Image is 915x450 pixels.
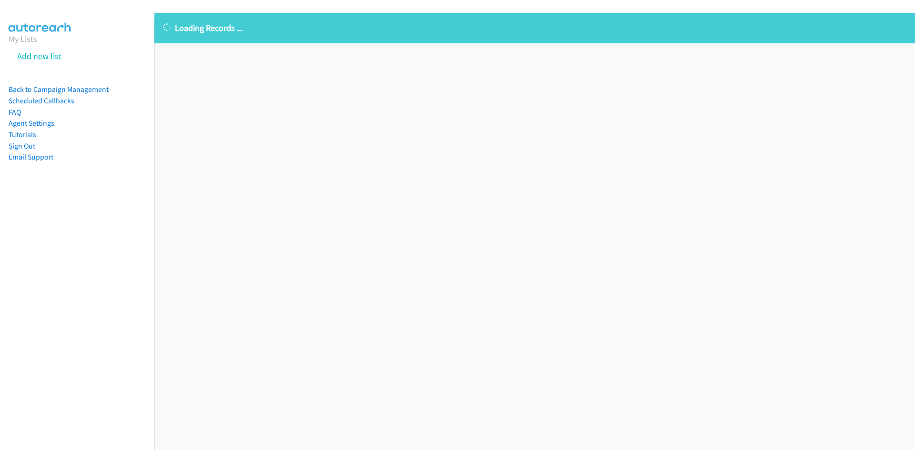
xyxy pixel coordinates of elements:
p: Loading Records ... [163,21,906,34]
a: Sign Out [9,141,35,150]
a: Agent Settings [9,119,54,128]
a: Tutorials [9,130,36,139]
a: Email Support [9,152,53,161]
a: Back to Campaign Management [9,85,109,94]
a: FAQ [9,108,21,117]
a: Add new list [17,50,61,61]
a: Scheduled Callbacks [9,96,74,105]
a: My Lists [9,33,37,44]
